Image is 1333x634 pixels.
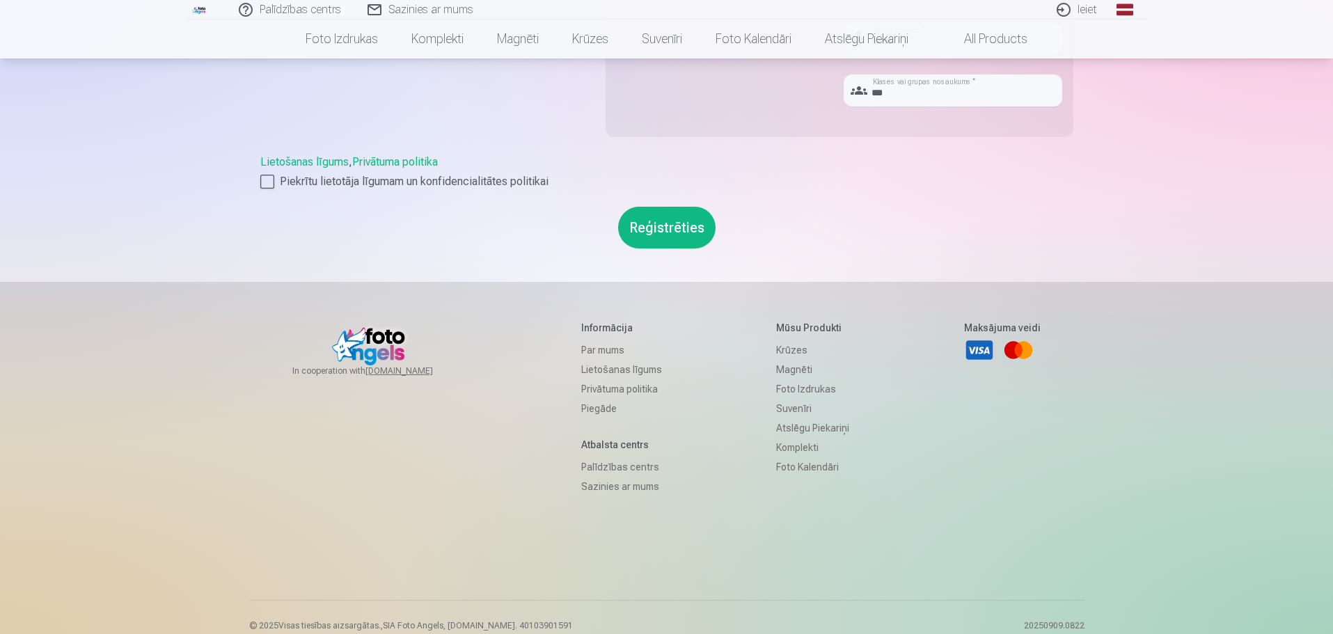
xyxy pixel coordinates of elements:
h5: Mūsu produkti [776,321,849,335]
a: Magnēti [480,19,555,58]
a: Suvenīri [776,399,849,418]
a: Atslēgu piekariņi [808,19,925,58]
a: [DOMAIN_NAME] [365,365,466,377]
span: SIA Foto Angels, [DOMAIN_NAME]. 40103901591 [383,621,573,631]
a: Piegāde [581,399,662,418]
a: Lietošanas līgums [581,360,662,379]
p: © 2025 Visas tiesības aizsargātas. , [249,620,573,631]
a: Palīdzības centrs [581,457,662,477]
a: Lietošanas līgums [260,155,349,168]
h5: Informācija [581,321,662,335]
a: Privātuma politika [352,155,438,168]
a: Par mums [581,340,662,360]
h5: Maksājuma veidi [964,321,1041,335]
a: Krūzes [776,340,849,360]
a: Privātuma politika [581,379,662,399]
button: Reģistrēties [618,207,716,248]
a: Mastercard [1003,335,1034,365]
a: Krūzes [555,19,625,58]
a: All products [925,19,1044,58]
a: Sazinies ar mums [581,477,662,496]
img: /fa1 [192,6,207,14]
a: Komplekti [776,438,849,457]
a: Foto kalendāri [776,457,849,477]
a: Foto izdrukas [776,379,849,399]
a: Magnēti [776,360,849,379]
h5: Atbalsta centrs [581,438,662,452]
a: Suvenīri [625,19,699,58]
a: Komplekti [395,19,480,58]
a: Atslēgu piekariņi [776,418,849,438]
label: Piekrītu lietotāja līgumam un konfidencialitātes politikai [260,173,1073,190]
a: Foto kalendāri [699,19,808,58]
a: Visa [964,335,995,365]
a: Foto izdrukas [289,19,395,58]
div: , [260,154,1073,190]
span: In cooperation with [292,365,466,377]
